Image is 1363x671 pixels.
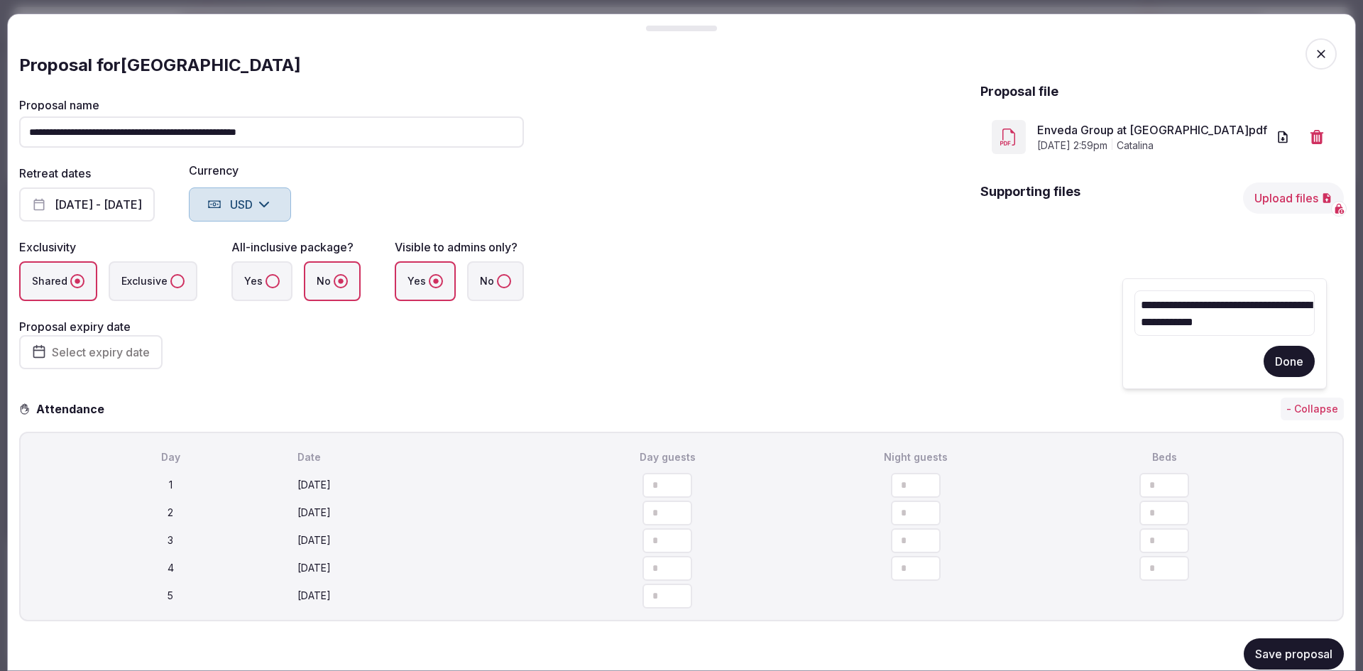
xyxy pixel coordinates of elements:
label: Yes [231,261,292,301]
div: [DATE] [297,589,540,603]
span: [DATE] 2:59pm [1037,138,1107,153]
div: [DATE] [297,533,540,547]
button: - Collapse [1281,398,1344,420]
div: Day [49,450,292,464]
button: Done [1264,346,1315,377]
div: [DATE] [297,561,540,575]
button: No [334,274,348,288]
label: Exclusivity [19,240,76,254]
div: 4 [49,561,292,575]
label: Proposal expiry date [19,320,131,334]
div: Day guests [546,450,789,464]
div: Night guests [794,450,1037,464]
h2: Proposal file [980,82,1058,100]
label: Exclusive [109,261,197,301]
button: Yes [429,274,443,288]
button: [DATE] - [DATE] [19,187,155,222]
label: Yes [395,261,456,301]
label: Shared [19,261,97,301]
label: No [304,261,361,301]
div: 3 [49,533,292,547]
div: 5 [49,589,292,603]
button: Yes [266,274,280,288]
span: Select expiry date [52,345,150,359]
button: Exclusive [170,274,185,288]
button: Upload files [1243,182,1344,214]
div: Proposal for [GEOGRAPHIC_DATA] [19,54,1344,77]
label: Visible to admins only? [395,240,518,254]
button: No [497,274,511,288]
div: Beds [1043,450,1286,464]
button: Shared [70,274,84,288]
h2: Supporting files [980,182,1080,214]
button: Save proposal [1244,638,1344,670]
div: [DATE] [297,478,540,492]
label: All-inclusive package? [231,240,354,254]
h3: Attendance [31,400,116,418]
div: [DATE] [297,506,540,520]
button: USD [189,187,291,222]
div: 1 [49,478,292,492]
label: Proposal name [19,99,524,111]
div: Date [297,450,540,464]
button: Select expiry date [19,335,163,369]
span: Catalina [1117,138,1154,153]
a: Enveda Group at [GEOGRAPHIC_DATA]pdf [1037,121,1267,138]
div: 2 [49,506,292,520]
label: Retreat dates [19,166,91,180]
label: Currency [189,165,291,176]
label: No [467,261,524,301]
